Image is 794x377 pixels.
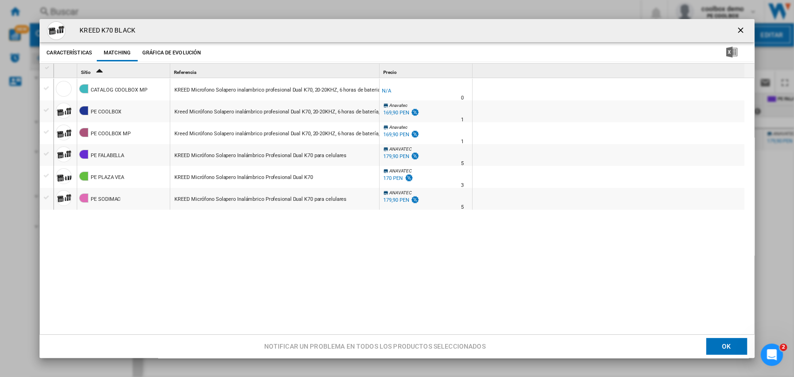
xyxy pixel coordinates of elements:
[170,79,379,100] div: ANV-K70
[44,45,94,61] button: Características
[474,64,744,78] div: Sort None
[381,64,472,78] div: Sort None
[92,70,107,75] span: Sort Ascending
[75,26,135,35] h4: KREED K70 BLACK
[460,93,463,103] div: Tiempo de entrega : 0 día
[410,108,420,116] img: promotionV3.png
[761,344,783,366] iframe: Intercom live chat
[382,196,420,205] div: 179,90 PEN
[91,167,124,188] div: PE PLAZA VEA
[389,190,411,195] span: ANAVATEC
[736,26,747,37] ng-md-icon: getI18NText('BUTTONS.CLOSE_DIALOG')
[381,64,472,78] div: Precio Sort None
[460,203,463,212] div: Tiempo de entrega : 5 días
[383,197,409,203] div: 179,90 PEN
[170,122,379,144] div: https://www.coolbox.pe/microfono-solapero-inalambrico-profesional-dual-k70-100428624/p
[172,64,379,78] div: Referencia Sort None
[780,344,787,351] span: 2
[460,115,463,125] div: Tiempo de entrega : 1 día
[174,101,394,123] div: Kreed Micrófono Solapero inalámbrico profesional Dual K70, 20-20KHZ, 6 horas de batería, negro
[174,123,394,145] div: Kreed Micrófono Solapero inalámbrico profesional Dual K70, 20-20KHZ, 6 horas de batería, negro
[383,110,409,116] div: 169,90 PEN
[706,338,747,355] button: OK
[410,196,420,204] img: promotionV3.png
[140,45,203,61] button: Gráfica de evolución
[382,86,391,96] div: N/A
[261,338,488,355] button: Notificar un problema en todos los productos seleccionados
[382,152,420,161] div: 179,90 PEN
[389,103,407,108] span: Anavatec
[410,130,420,138] img: promotionV3.png
[91,101,121,123] div: PE COOLBOX
[172,64,379,78] div: Sort None
[389,125,407,130] span: Anavatec
[170,100,379,122] div: https://www.coolbox.pe/microfono-solapero-inalambrico-profesional-dual-k70-100428624/p
[97,45,138,61] button: Matching
[382,130,420,139] div: 169,90 PEN
[383,175,402,181] div: 170 PEN
[383,153,409,159] div: 179,90 PEN
[404,174,414,182] img: promotionV3.png
[174,79,395,101] div: KREED Microfono Solapero inalambrico profesional Dual K70, 20-20KHZ, 6 horas de bateria, negro
[79,64,170,78] div: Sitio Sort Ascending
[389,146,411,152] span: ANAVATEC
[170,188,379,209] div: https://sodimac.falabella.com.pe/sodimac-pe/product/139455588/Microfono-Solapero-Inalambrico-Prof...
[91,123,131,145] div: PE COOLBOX MP
[47,21,66,40] img: public
[460,181,463,190] div: Tiempo de entrega : 3 días
[170,144,379,165] div: https://www.falabella.com.pe/falabella-pe/product/139455588/Microfono-Solapero-Inalambrico-Profes...
[383,132,409,138] div: 169,90 PEN
[383,70,396,75] span: Precio
[382,108,420,118] div: 169,90 PEN
[460,159,463,168] div: Tiempo de entrega : 5 días
[174,70,196,75] span: Referencia
[81,70,91,75] span: Sitio
[91,189,120,210] div: PE SODIMAC
[410,152,420,160] img: promotionV3.png
[91,145,124,166] div: PE FALABELLA
[40,19,754,358] md-dialog: Product popup
[174,167,313,188] div: KREED Micrófono Solapero Inalámbrico Profesional Dual K70
[79,64,170,78] div: Sort Ascending
[170,166,379,187] div: https://www.plazavea.com.pe/microfono-solapero-inalambrico-profesional-dual-k70-101204811/p
[726,46,737,58] img: excel-24x24.png
[91,79,147,101] div: CATALOG COOLBOX MP
[732,21,751,40] button: getI18NText('BUTTONS.CLOSE_DIALOG')
[174,189,347,210] div: KREED Micrófono Solapero Inalámbrico Profesional Dual K70 para celulares
[382,174,413,183] div: 170 PEN
[174,145,347,166] div: KREED Micrófono Solapero Inalámbrico Profesional Dual K70 para celulares
[711,45,752,61] button: Descargar en Excel
[56,64,77,78] div: Sort None
[460,137,463,146] div: Tiempo de entrega : 1 día
[389,168,411,173] span: ANAVATEC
